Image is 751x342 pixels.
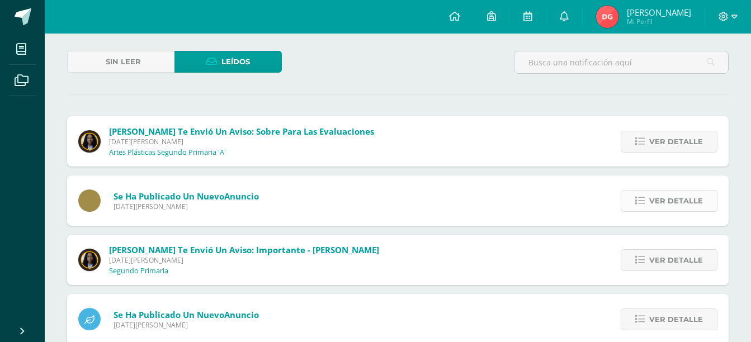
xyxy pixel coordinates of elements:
span: Ver detalle [649,131,703,152]
span: Leídos [221,51,250,72]
span: Ver detalle [649,191,703,211]
img: 978522c064c816924fc49f562b9bfe00.png [78,249,101,271]
p: Artes Plásticas Segundo Primaria 'A' [109,148,226,157]
span: [DATE][PERSON_NAME] [114,320,259,330]
input: Busca una notificación aquí [514,51,728,73]
img: 978522c064c816924fc49f562b9bfe00.png [78,130,101,153]
span: Anuncio [224,191,259,202]
span: Se ha publicado un nuevo [114,309,259,320]
span: [PERSON_NAME] [627,7,691,18]
span: Ver detalle [649,309,703,330]
span: Sin leer [106,51,141,72]
a: Leídos [174,51,282,73]
span: Mi Perfil [627,17,691,26]
span: [DATE][PERSON_NAME] [109,255,379,265]
p: Segundo Primaria [109,267,168,275]
span: [DATE][PERSON_NAME] [114,202,259,211]
span: Anuncio [224,309,259,320]
img: 524e5e165ab05b99f82cdf515d1ec6f0.png [596,6,618,28]
span: Se ha publicado un nuevo [114,191,259,202]
a: Sin leer [67,51,174,73]
span: [DATE][PERSON_NAME] [109,137,374,146]
span: Ver detalle [649,250,703,270]
span: [PERSON_NAME] te envió un aviso: Importante - [PERSON_NAME] [109,244,379,255]
span: [PERSON_NAME] te envió un aviso: Sobre para las evaluaciones [109,126,374,137]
